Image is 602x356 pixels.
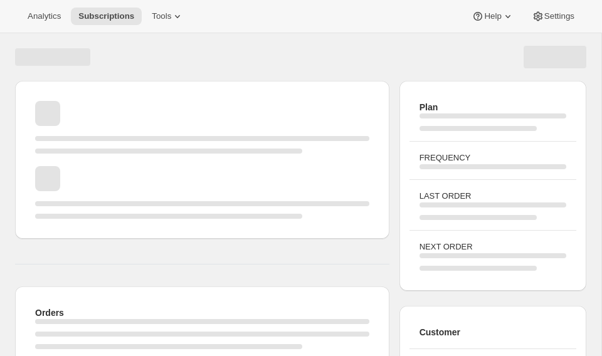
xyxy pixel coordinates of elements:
button: Analytics [20,8,68,25]
button: Subscriptions [71,8,142,25]
button: Help [464,8,521,25]
h2: Orders [35,306,369,319]
h3: LAST ORDER [420,190,566,202]
h3: NEXT ORDER [420,241,566,253]
span: Settings [544,11,574,21]
span: Tools [152,11,171,21]
h2: Customer [420,326,566,338]
span: Analytics [28,11,61,21]
span: Help [484,11,501,21]
button: Tools [144,8,191,25]
h2: Plan [420,101,566,113]
h3: FREQUENCY [420,152,566,164]
button: Settings [524,8,582,25]
span: Subscriptions [78,11,134,21]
